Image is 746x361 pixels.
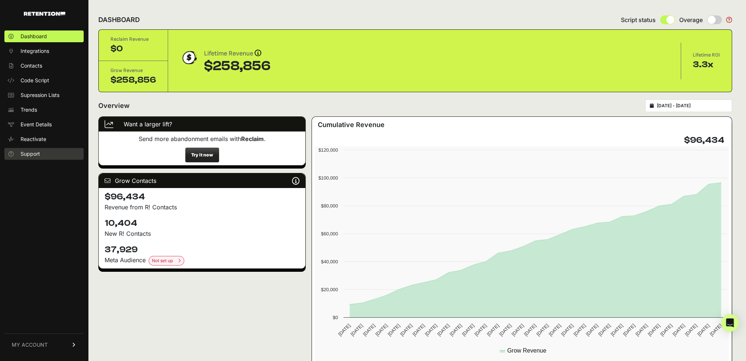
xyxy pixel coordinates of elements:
[424,323,438,337] text: [DATE]
[99,117,305,131] div: Want a larger lift?
[321,231,338,237] text: $60,000
[99,173,305,188] div: Grow Contacts
[21,136,46,143] span: Reactivate
[4,45,84,57] a: Integrations
[547,323,562,337] text: [DATE]
[110,36,156,43] div: Reclaim Revenue
[693,51,720,59] div: Lifetime ROI
[318,120,385,130] h3: Cumulative Revenue
[696,323,710,337] text: [DATE]
[191,152,213,158] strong: Try it now
[523,323,537,337] text: [DATE]
[98,15,140,25] h2: DASHBOARD
[110,74,156,86] div: $258,856
[436,323,451,337] text: [DATE]
[21,33,47,40] span: Dashboard
[4,119,84,130] a: Event Details
[622,323,636,337] text: [DATE]
[693,59,720,71] div: 3.3x
[634,323,649,337] text: [DATE]
[387,323,401,337] text: [DATE]
[4,60,84,72] a: Contacts
[4,333,84,356] a: MY ACCOUNT
[597,323,611,337] text: [DATE]
[4,30,84,42] a: Dashboard
[473,323,488,337] text: [DATE]
[21,91,59,99] span: Supression Lists
[684,323,698,337] text: [DATE]
[21,121,52,128] span: Event Details
[319,175,338,181] text: $100,000
[319,147,338,153] text: $120,000
[321,287,338,292] text: $20,000
[21,62,42,69] span: Contacts
[105,203,299,212] p: Revenue from R! Contacts
[110,67,156,74] div: Grow Revenue
[507,347,546,354] text: Grow Revenue
[21,77,49,84] span: Code Script
[24,12,65,16] img: Retention.com
[721,314,739,332] div: Open Intercom Messenger
[105,244,299,256] h4: 37,929
[679,15,703,24] span: Overage
[672,323,686,337] text: [DATE]
[4,75,84,86] a: Code Script
[448,323,463,337] text: [DATE]
[204,48,270,59] div: Lifetime Revenue
[374,323,389,337] text: [DATE]
[204,59,270,73] div: $258,856
[241,135,264,142] strong: Reclaim
[621,15,656,24] span: Script status
[486,323,500,337] text: [DATE]
[510,323,525,337] text: [DATE]
[110,43,156,55] div: $0
[21,47,49,55] span: Integrations
[4,148,84,160] a: Support
[4,104,84,116] a: Trends
[337,323,352,337] text: [DATE]
[4,89,84,101] a: Supression Lists
[12,341,48,349] span: MY ACCOUNT
[411,323,426,337] text: [DATE]
[321,203,338,209] text: $80,000
[461,323,475,337] text: [DATE]
[684,134,724,146] h4: $96,434
[105,217,299,229] h4: 10,404
[647,323,661,337] text: [DATE]
[585,323,599,337] text: [DATE]
[4,133,84,145] a: Reactivate
[535,323,550,337] text: [DATE]
[98,101,130,111] h2: Overview
[498,323,512,337] text: [DATE]
[105,229,299,238] p: New R! Contacts
[572,323,587,337] text: [DATE]
[349,323,364,337] text: [DATE]
[105,134,299,143] p: Send more abandonment emails with .
[659,323,673,337] text: [DATE]
[321,259,338,264] text: $40,000
[105,256,299,266] div: Meta Audience
[609,323,624,337] text: [DATE]
[21,150,40,158] span: Support
[709,323,723,337] text: [DATE]
[180,48,198,67] img: dollar-coin-05c43ed7efb7bc0c12610022525b4bbbb207c7efeef5aecc26f025e68dcafac9.png
[21,106,37,113] span: Trends
[362,323,376,337] text: [DATE]
[333,315,338,320] text: $0
[105,191,299,203] h4: $96,434
[399,323,413,337] text: [DATE]
[560,323,574,337] text: [DATE]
